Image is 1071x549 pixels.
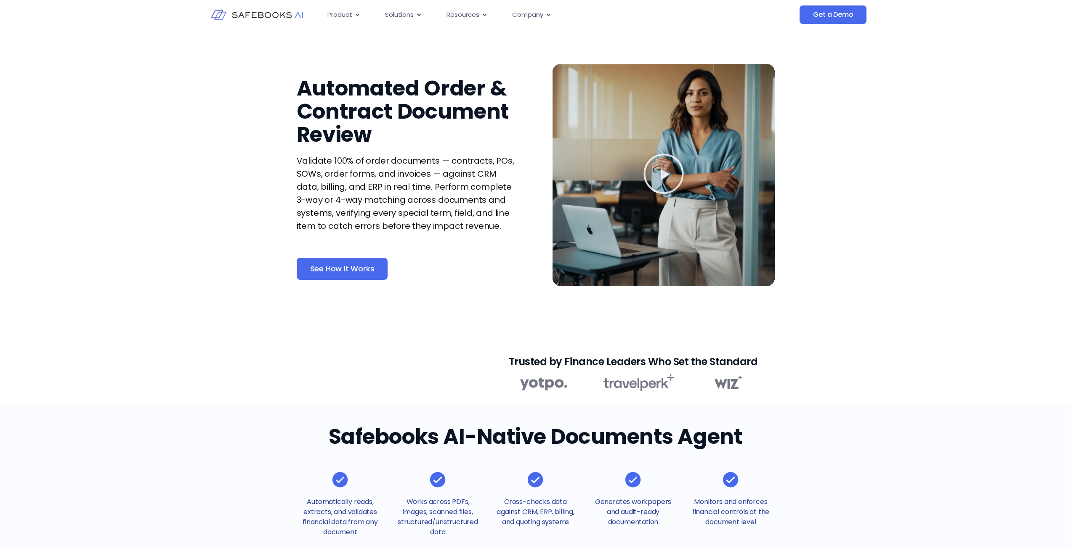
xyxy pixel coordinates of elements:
div: Menu Toggle [321,7,715,23]
span: Resources [446,10,479,20]
p: Generates workpapers and audit-ready documentation [590,497,677,527]
div: Play Video [643,153,685,197]
p: Automatically reads, extracts, and validates financial data from any document [297,497,384,537]
a: See How it Works [297,258,388,280]
span: Product [327,10,352,20]
p: Monitors and enforces financial controls at the document level [687,497,775,527]
img: Order Management Module 1 [520,371,747,393]
nav: Menu [321,7,715,23]
h2: Trusted by Finance Leaders Who Set the Standard [509,358,757,366]
p: Validate 100% of order documents — contracts, POs, SOWs, order forms, and invoices — against CRM ... [297,154,519,233]
p: Works across PDFs, images, scanned files, structured/unstructured data [394,497,482,537]
span: See How it Works [310,265,375,273]
p: Cross-checks data against CRM, ERP, billing, and quoting systems [492,497,579,527]
span: Get a Demo [813,11,853,19]
a: Get a Demo [800,5,866,24]
h2: Safebooks AI-Native Documents Agent [297,425,775,448]
span: Solutions [385,10,414,20]
h3: Automated Order & Contract Document Review [297,77,519,146]
span: Company [512,10,543,20]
